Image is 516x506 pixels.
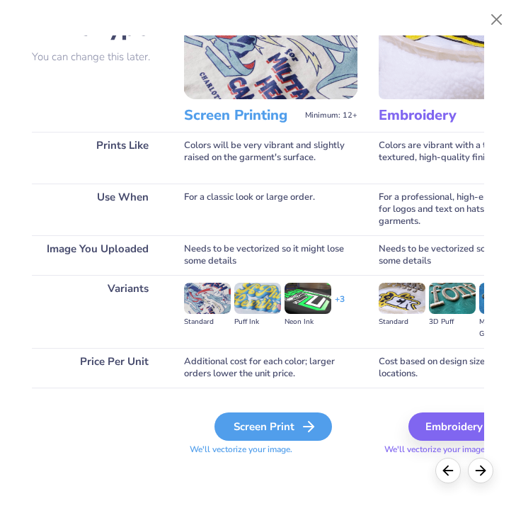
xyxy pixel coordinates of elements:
div: Standard [184,316,231,328]
img: Neon Ink [285,283,331,314]
h3: Screen Printing [184,106,299,125]
div: Standard [379,316,425,328]
img: 3D Puff [429,283,476,314]
div: Additional cost for each color; larger orders lower the unit price. [184,348,357,388]
img: Standard [184,283,231,314]
div: Needs to be vectorized so it might lose some details [184,235,357,275]
div: Variants [32,275,163,348]
img: Puff Ink [234,283,281,314]
div: Screen Print [214,412,332,441]
h3: Embroidery [379,106,494,125]
div: 3D Puff [429,316,476,328]
span: We'll vectorize your image. [184,444,357,456]
div: For a classic look or large order. [184,184,357,235]
p: You can change this later. [32,51,163,63]
div: + 3 [335,293,345,317]
button: Close [483,6,510,33]
div: Neon Ink [285,316,331,328]
div: Colors will be very vibrant and slightly raised on the garment's surface. [184,132,357,184]
div: Image You Uploaded [32,235,163,275]
img: Standard [379,283,425,314]
div: Price Per Unit [32,348,163,388]
span: Minimum: 12+ [305,111,357,120]
div: Puff Ink [234,316,281,328]
div: Prints Like [32,132,163,184]
div: Use When [32,184,163,235]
